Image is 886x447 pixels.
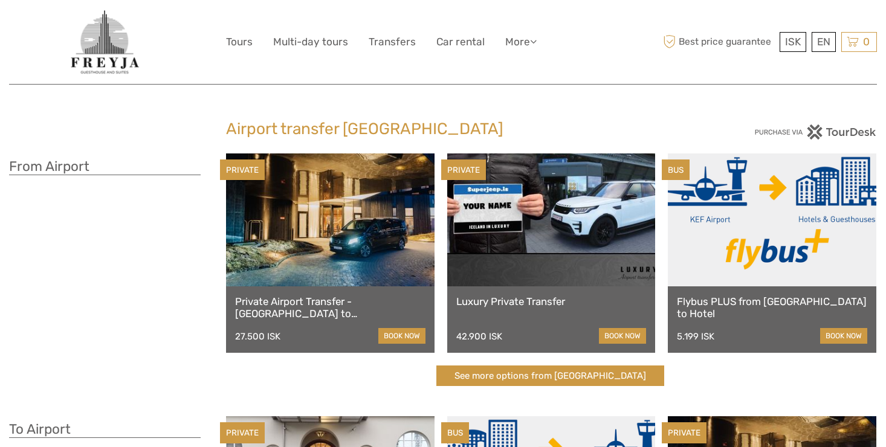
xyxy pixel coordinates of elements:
[677,295,867,320] a: Flybus PLUS from [GEOGRAPHIC_DATA] to Hotel
[441,159,486,181] div: PRIVATE
[220,422,265,443] div: PRIVATE
[369,33,416,51] a: Transfers
[861,36,871,48] span: 0
[226,120,660,139] h2: Airport transfer [GEOGRAPHIC_DATA]
[662,422,707,443] div: PRIVATE
[660,32,777,52] span: Best price guarantee
[754,124,877,140] img: PurchaseViaTourDesk.png
[812,32,836,52] div: EN
[436,365,664,387] a: See more options from [GEOGRAPHIC_DATA]
[220,159,265,181] div: PRIVATE
[235,331,280,342] div: 27.500 ISK
[441,422,469,443] div: BUS
[9,158,201,175] h3: From Airport
[785,36,801,48] span: ISK
[69,9,141,75] img: General Info:
[378,328,425,344] a: book now
[9,421,201,438] h3: To Airport
[505,33,537,51] a: More
[235,295,425,320] a: Private Airport Transfer - [GEOGRAPHIC_DATA] to [GEOGRAPHIC_DATA]
[456,295,647,307] a: Luxury Private Transfer
[662,159,690,181] div: BUS
[226,33,253,51] a: Tours
[456,331,502,342] div: 42.900 ISK
[820,328,867,344] a: book now
[599,328,646,344] a: book now
[273,33,348,51] a: Multi-day tours
[677,331,714,342] div: 5.199 ISK
[436,33,485,51] a: Car rental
